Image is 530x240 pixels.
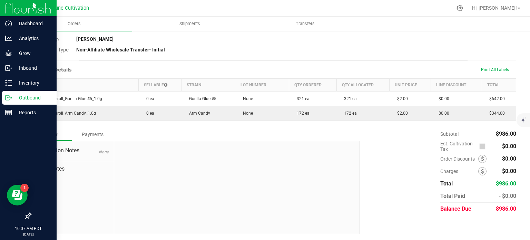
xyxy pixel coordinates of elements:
[440,180,453,187] span: Total
[17,17,132,31] a: Orders
[440,193,465,199] span: Total Paid
[12,108,53,117] p: Reports
[5,65,12,71] inline-svg: Inbound
[5,79,12,86] inline-svg: Inventory
[486,111,505,116] span: $344.00
[496,205,516,212] span: $986.00
[479,142,489,151] span: Calculate cultivation tax
[435,111,449,116] span: $0.00
[440,205,471,212] span: Balance Due
[7,185,28,205] iframe: Resource center
[35,111,96,116] span: HUST_Preroll_Arm Candy_1.0g
[440,141,477,152] span: Est. Cultivation Tax
[440,169,478,174] span: Charges
[235,78,289,91] th: Lot Number
[394,96,408,101] span: $2.00
[12,94,53,102] p: Outbound
[12,49,53,57] p: Grow
[289,78,336,91] th: Qty Ordered
[502,168,516,174] span: $0.00
[5,35,12,42] inline-svg: Analytics
[181,78,235,91] th: Strain
[496,180,516,187] span: $986.00
[239,96,253,101] span: None
[499,193,516,199] span: - $0.00
[502,143,516,150] span: $0.00
[431,78,482,91] th: Line Discount
[286,21,324,27] span: Transfers
[486,96,505,101] span: $642.00
[143,96,154,101] span: 0 ea
[76,47,165,52] strong: Non-Affiliate Wholesale Transfer- Initial
[5,94,12,101] inline-svg: Outbound
[76,36,114,42] strong: [PERSON_NAME]
[390,78,431,91] th: Unit Price
[20,184,29,192] iframe: Resource center unread badge
[440,156,478,162] span: Order Discounts
[186,96,216,101] span: Gorilla Glue #5
[481,67,509,72] span: Print All Labels
[36,165,109,173] span: Order Notes
[3,232,53,237] p: [DATE]
[293,96,310,101] span: 321 ea
[132,17,248,31] a: Shipments
[293,111,310,116] span: 172 ea
[143,111,154,116] span: 0 ea
[36,146,109,155] span: Destination Notes
[455,5,464,11] div: Manage settings
[12,79,53,87] p: Inventory
[5,109,12,116] inline-svg: Reports
[341,96,357,101] span: 321 ea
[5,20,12,27] inline-svg: Dashboard
[139,78,181,91] th: Sellable
[472,5,517,11] span: Hi, [PERSON_NAME]!
[394,111,408,116] span: $2.00
[12,64,53,72] p: Inbound
[31,78,139,91] th: Item
[186,111,210,116] span: Arm Candy
[248,17,363,31] a: Transfers
[99,150,109,154] span: None
[440,131,459,137] span: Subtotal
[72,128,113,141] div: Payments
[58,21,90,27] span: Orders
[35,96,102,101] span: HUST_Preroll_Gorilla Glue #5_1.0g
[12,19,53,28] p: Dashboard
[239,111,253,116] span: None
[170,21,209,27] span: Shipments
[5,50,12,57] inline-svg: Grow
[435,96,449,101] span: $0.00
[482,78,516,91] th: Total
[496,131,516,137] span: $986.00
[336,78,390,91] th: Qty Allocated
[3,225,53,232] p: 10:07 AM PDT
[502,155,516,162] span: $0.00
[341,111,357,116] span: 172 ea
[52,5,89,11] span: Dune Cultivation
[12,34,53,42] p: Analytics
